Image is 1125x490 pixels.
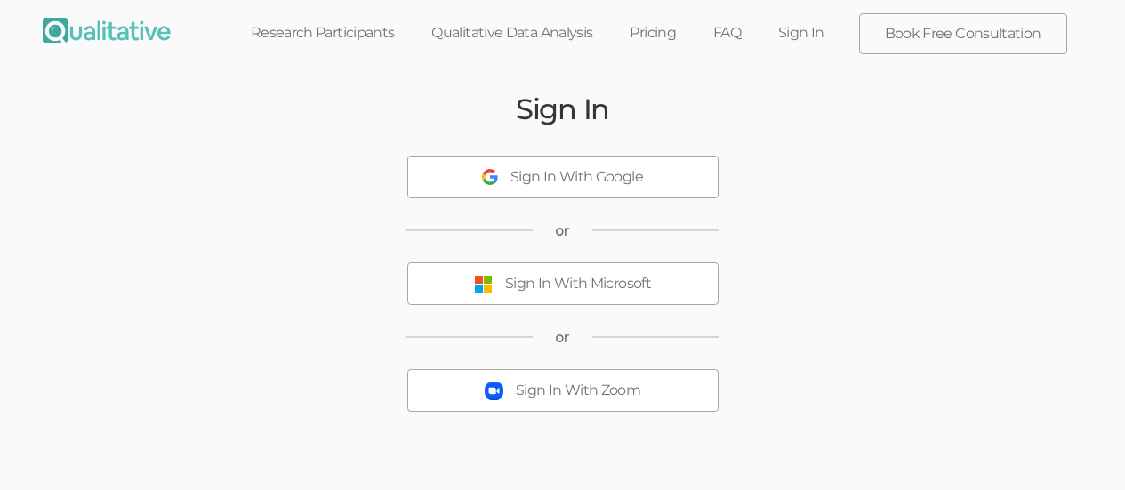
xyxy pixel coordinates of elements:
div: Sign In With Zoom [516,381,640,401]
img: Sign In With Zoom [485,382,503,400]
img: Sign In With Microsoft [474,275,493,293]
button: Sign In With Zoom [407,369,719,412]
button: Sign In With Microsoft [407,262,719,305]
a: Pricing [611,13,695,52]
div: Sign In With Google [510,167,643,188]
span: or [555,221,570,241]
div: Sign In With Microsoft [505,274,651,294]
a: Sign In [759,13,843,52]
a: Qualitative Data Analysis [413,13,611,52]
img: Qualitative [43,18,171,43]
a: Research Participants [232,13,414,52]
h2: Sign In [516,93,609,125]
span: or [555,327,570,348]
button: Sign In With Google [407,156,719,198]
img: Sign In With Google [482,169,498,185]
a: Book Free Consultation [860,14,1066,53]
a: FAQ [695,13,759,52]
